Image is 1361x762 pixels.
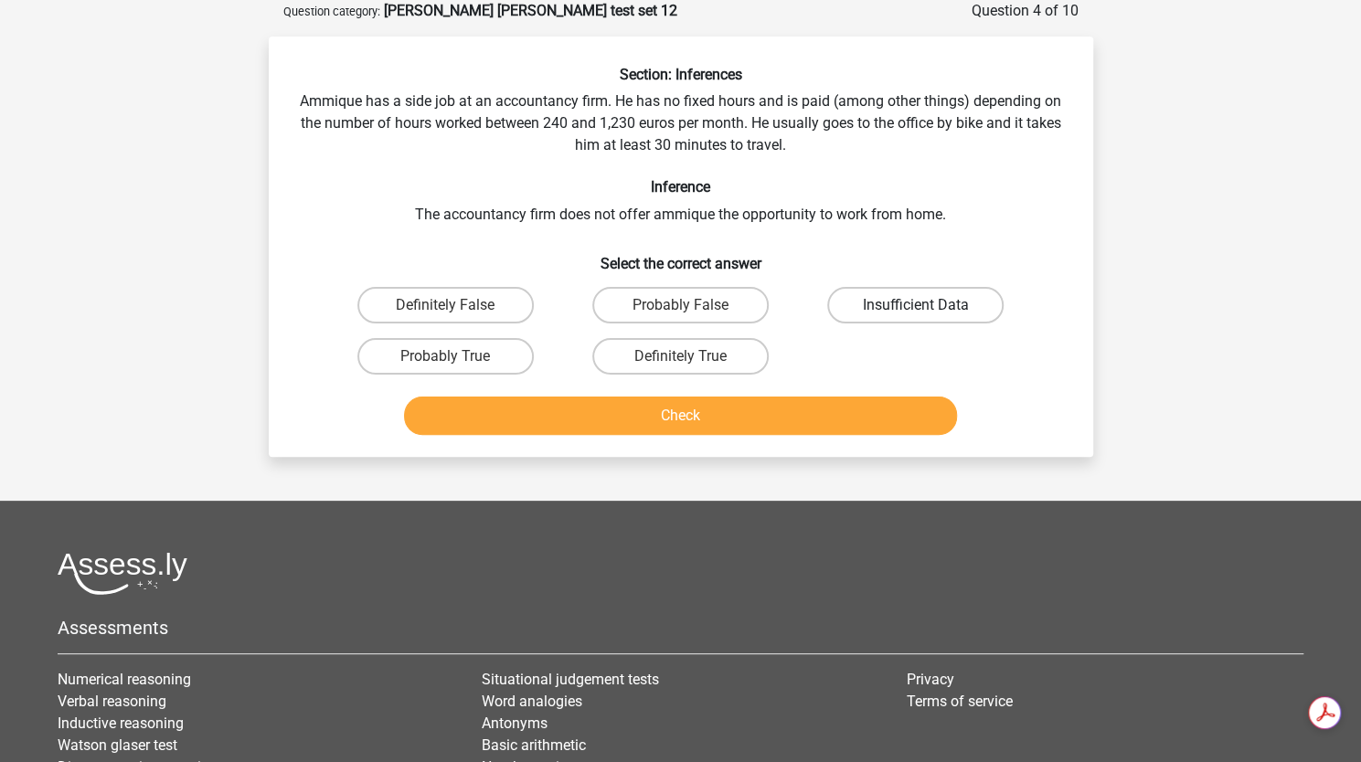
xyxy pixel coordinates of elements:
a: Word analogies [482,693,582,710]
small: Question category: [283,5,380,18]
strong: [PERSON_NAME] [PERSON_NAME] test set 12 [384,2,677,19]
label: Definitely False [357,287,534,323]
a: Situational judgement tests [482,671,659,688]
a: Privacy [907,671,954,688]
h6: Section: Inferences [298,66,1064,83]
a: Antonyms [482,714,548,732]
label: Insufficient Data [827,287,1004,323]
a: Terms of service [907,693,1013,710]
h5: Assessments [58,617,1303,639]
a: Inductive reasoning [58,714,184,732]
a: Basic arithmetic [482,736,586,754]
a: Watson glaser test [58,736,177,754]
a: Verbal reasoning [58,693,166,710]
button: Check [404,397,957,435]
div: Ammique has a side job at an accountancy firm. He has no fixed hours and is paid (among other thi... [276,66,1086,442]
h6: Inference [298,178,1064,196]
a: Numerical reasoning [58,671,191,688]
label: Probably True [357,338,534,375]
label: Definitely True [592,338,769,375]
img: Assessly logo [58,552,187,595]
label: Probably False [592,287,769,323]
h6: Select the correct answer [298,240,1064,272]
